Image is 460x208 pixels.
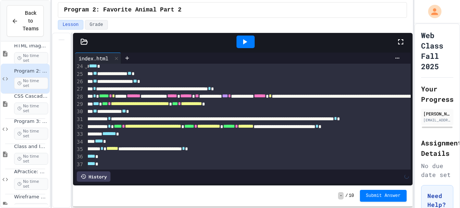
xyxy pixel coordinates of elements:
[75,108,84,115] div: 30
[75,78,84,85] div: 26
[14,153,48,165] span: No time set
[349,193,354,199] span: 10
[75,93,84,101] div: 28
[14,178,48,190] span: No time set
[345,193,348,199] span: /
[75,153,84,161] div: 36
[14,144,48,150] span: Class and Id Selectors, more tags, links
[75,123,84,131] div: 32
[14,128,48,140] span: No time set
[84,64,88,70] span: Fold line
[14,169,48,175] span: APractice: Using Class and id tags
[14,43,48,49] span: HTML images, links and styling tags
[366,193,401,199] span: Submit Answer
[421,30,453,71] h1: Web Class Fall 2025
[338,192,344,199] span: -
[75,161,84,168] div: 37
[14,194,48,200] span: Wireframe <dl> and <pre> Notes
[14,52,48,64] span: No time set
[421,161,453,179] div: No due date set
[14,68,48,74] span: Program 2: Favorite Animal Part 2
[64,6,182,14] span: Program 2: Favorite Animal Part 2
[75,116,84,123] div: 31
[7,5,44,37] button: Back to Teams
[75,54,112,62] div: index.html
[75,63,84,70] div: 24
[75,101,84,108] div: 29
[75,131,84,138] div: 33
[423,117,451,123] div: [EMAIL_ADDRESS][DOMAIN_NAME]
[421,84,453,104] h2: Your Progress
[14,118,48,125] span: Program 3: Favorite Animal 3.0
[423,110,451,117] div: [PERSON_NAME]
[23,9,39,33] span: Back to Teams
[75,71,84,78] div: 25
[75,85,84,93] div: 27
[77,171,110,182] div: History
[75,138,84,146] div: 34
[85,20,108,30] button: Grade
[14,77,48,89] span: No time set
[360,190,407,202] button: Submit Answer
[58,20,83,30] button: Lesson
[421,138,453,158] h2: Assignment Details
[14,93,48,100] span: CSS Cascading Style Sheet
[75,53,121,64] div: index.html
[14,103,48,114] span: No time set
[75,146,84,153] div: 35
[420,3,443,20] div: My Account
